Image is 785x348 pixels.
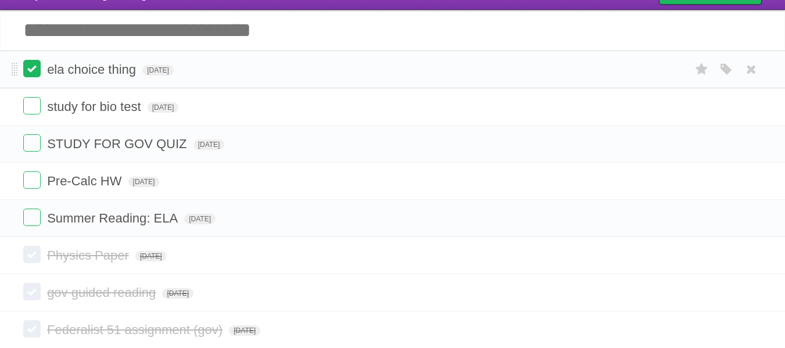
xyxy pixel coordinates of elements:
[229,325,260,336] span: [DATE]
[23,246,41,263] label: Done
[184,214,216,224] span: [DATE]
[142,65,174,76] span: [DATE]
[128,177,160,187] span: [DATE]
[47,174,124,188] span: Pre-Calc HW
[47,248,132,263] span: Physics Paper
[148,102,179,113] span: [DATE]
[47,99,144,114] span: study for bio test
[47,62,139,77] span: ela choice thing
[23,171,41,189] label: Done
[23,283,41,300] label: Done
[47,211,181,225] span: Summer Reading: ELA
[162,288,193,299] span: [DATE]
[47,285,159,300] span: gov guided reading
[193,139,225,150] span: [DATE]
[135,251,167,261] span: [DATE]
[23,134,41,152] label: Done
[47,137,189,151] span: STUDY FOR GOV QUIZ
[23,97,41,114] label: Done
[47,322,225,337] span: Federalist 51 assignment (gov)
[23,60,41,77] label: Done
[691,60,713,79] label: Star task
[23,209,41,226] label: Done
[23,320,41,338] label: Done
